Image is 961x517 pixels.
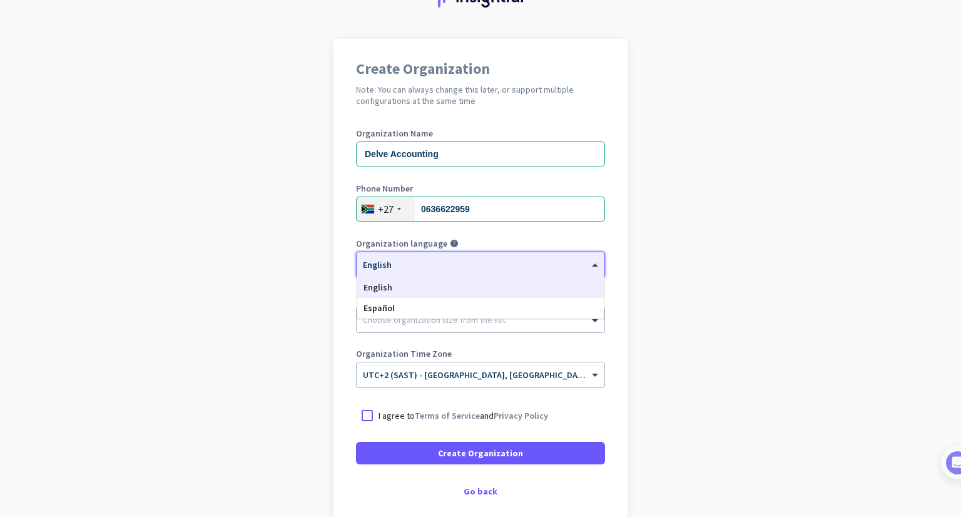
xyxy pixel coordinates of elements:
[356,184,605,193] label: Phone Number
[356,239,447,248] label: Organization language
[364,302,395,314] span: Español
[450,239,459,248] i: help
[357,277,604,319] div: Options List
[494,410,548,421] a: Privacy Policy
[356,129,605,138] label: Organization Name
[356,61,605,76] h1: Create Organization
[364,282,392,293] span: English
[356,141,605,166] input: What is the name of your organization?
[356,442,605,464] button: Create Organization
[415,410,480,421] a: Terms of Service
[438,447,523,459] span: Create Organization
[356,294,605,303] label: Organization Size (Optional)
[378,203,394,215] div: +27
[356,349,605,358] label: Organization Time Zone
[356,84,605,106] h2: Note: You can always change this later, or support multiple configurations at the same time
[356,197,605,222] input: 10 123 4567
[379,409,548,422] p: I agree to and
[356,487,605,496] div: Go back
